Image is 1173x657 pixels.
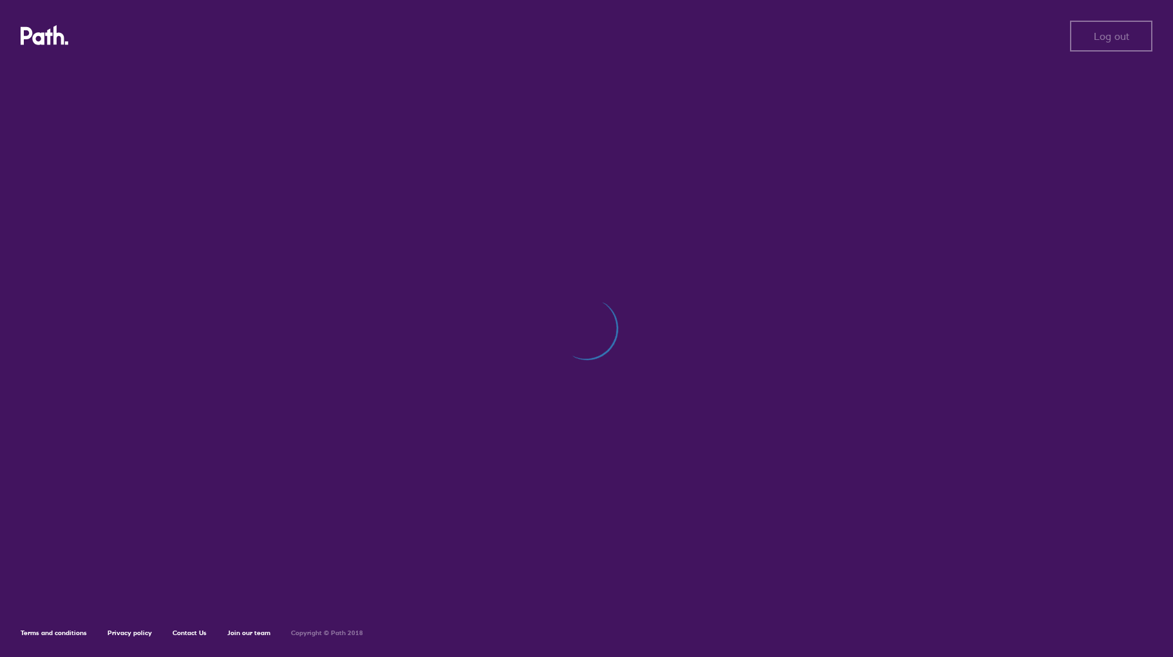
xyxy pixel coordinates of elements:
[1070,21,1152,52] button: Log out
[173,629,207,637] a: Contact Us
[227,629,270,637] a: Join our team
[1094,30,1129,42] span: Log out
[108,629,152,637] a: Privacy policy
[291,629,363,637] h6: Copyright © Path 2018
[21,629,87,637] a: Terms and conditions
